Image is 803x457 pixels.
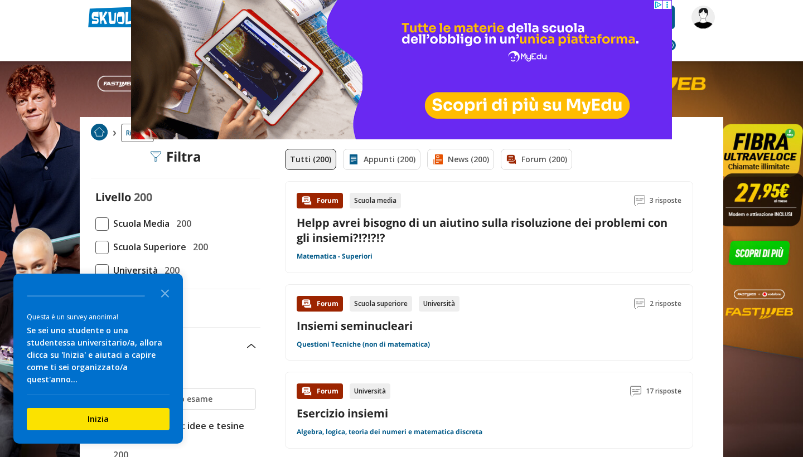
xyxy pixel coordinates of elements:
[13,274,183,444] div: Survey
[297,193,343,208] div: Forum
[91,124,108,142] a: Home
[95,189,131,205] label: Livello
[297,252,373,261] a: Matematica - Superiori
[109,263,158,278] span: Università
[121,124,154,142] a: Ricerca
[350,383,390,399] div: Università
[634,195,645,206] img: Commenti lettura
[419,296,459,312] div: Università
[109,216,170,231] span: Scuola Media
[634,298,645,309] img: Commenti lettura
[343,149,420,170] a: Appunti (200)
[297,215,667,245] a: Helpp avrei bisogno di un aiutino sulla risoluzione dei problemi con gli insiemi?!?!?!?
[646,383,681,399] span: 17 risposte
[348,154,359,165] img: Appunti filtro contenuto
[297,296,343,312] div: Forum
[151,149,201,164] div: Filtra
[285,149,336,170] a: Tutti (200)
[297,340,430,349] a: Questioni Tecniche (non di matematica)
[350,296,412,312] div: Scuola superiore
[151,151,162,162] img: Filtra filtri mobile
[297,318,413,333] a: Insiemi seminucleari
[247,344,256,348] img: Apri e chiudi sezione
[297,427,482,436] a: Algebra, logica, teoria dei numeri e matematica discreta
[109,240,186,254] span: Scuola Superiore
[350,193,401,208] div: Scuola media
[297,383,343,399] div: Forum
[501,149,572,170] a: Forum (200)
[160,263,180,278] span: 200
[650,296,681,312] span: 2 risposte
[301,195,312,206] img: Forum contenuto
[301,298,312,309] img: Forum contenuto
[301,386,312,397] img: Forum contenuto
[188,240,208,254] span: 200
[427,149,494,170] a: News (200)
[691,6,715,29] img: Marcellosarea1
[27,312,170,322] div: Questa è un survey anonima!
[27,324,170,386] div: Se sei uno studente o una studentessa universitario/a, allora clicca su 'Inizia' e aiutaci a capi...
[172,216,191,231] span: 200
[630,386,641,397] img: Commenti lettura
[154,281,176,304] button: Close the survey
[91,124,108,140] img: Home
[506,154,517,165] img: Forum filtro contenuto
[134,189,152,205] span: 200
[115,393,251,405] input: Ricerca materia o esame
[432,154,443,165] img: News filtro contenuto
[297,406,388,421] a: Esercizio insiemi
[27,408,170,430] button: Inizia
[650,193,681,208] span: 3 risposte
